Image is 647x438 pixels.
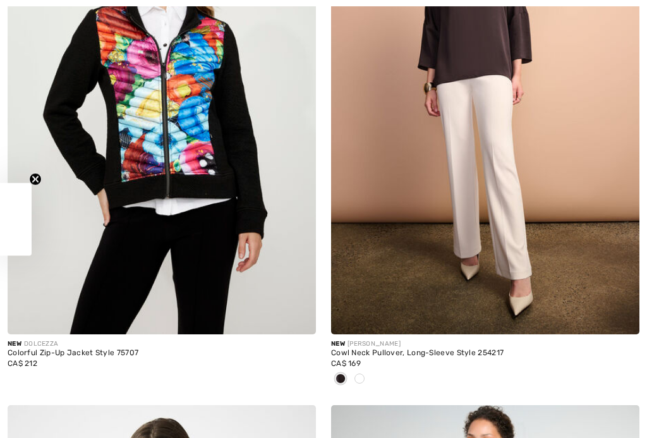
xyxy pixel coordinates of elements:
[29,173,42,185] button: Close teaser
[331,340,345,348] span: New
[8,339,316,349] div: DOLCEZZA
[331,339,639,349] div: [PERSON_NAME]
[8,359,37,368] span: CA$ 212
[331,349,639,358] div: Cowl Neck Pullover, Long-Sleeve Style 254217
[8,349,316,358] div: Colorful Zip-Up Jacket Style 75707
[8,340,21,348] span: New
[331,359,361,368] span: CA$ 169
[331,369,350,390] div: Mocha
[350,369,369,390] div: Birch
